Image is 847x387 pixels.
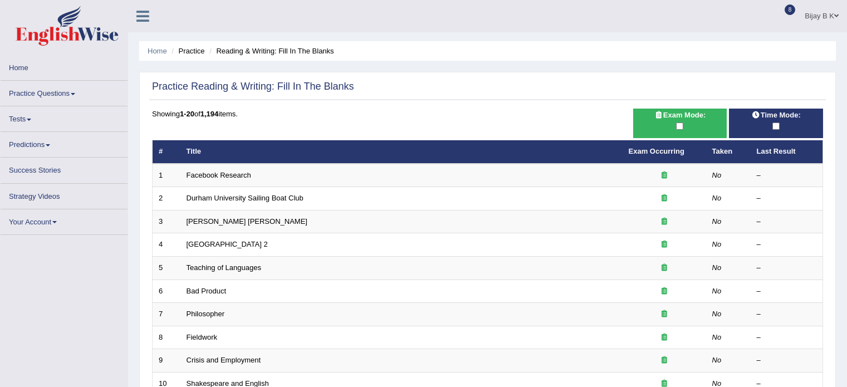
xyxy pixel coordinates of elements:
[1,81,128,102] a: Practice Questions
[757,355,817,366] div: –
[633,109,727,138] div: Show exams occurring in exams
[187,240,268,248] a: [GEOGRAPHIC_DATA] 2
[187,217,307,226] a: [PERSON_NAME] [PERSON_NAME]
[712,240,722,248] em: No
[153,210,180,233] td: 3
[706,140,751,164] th: Taken
[1,209,128,231] a: Your Account
[757,170,817,181] div: –
[712,310,722,318] em: No
[152,81,354,92] h2: Practice Reading & Writing: Fill In The Blanks
[712,333,722,341] em: No
[207,46,334,56] li: Reading & Writing: Fill In The Blanks
[187,171,251,179] a: Facebook Research
[629,170,700,181] div: Exam occurring question
[629,193,700,204] div: Exam occurring question
[712,287,722,295] em: No
[629,355,700,366] div: Exam occurring question
[187,310,225,318] a: Philosopher
[169,46,204,56] li: Practice
[153,280,180,303] td: 6
[712,217,722,226] em: No
[187,333,218,341] a: Fieldwork
[629,147,684,155] a: Exam Occurring
[153,256,180,280] td: 5
[747,109,805,121] span: Time Mode:
[152,109,823,119] div: Showing of items.
[180,110,194,118] b: 1-20
[1,132,128,154] a: Predictions
[650,109,710,121] span: Exam Mode:
[187,194,303,202] a: Durham University Sailing Boat Club
[180,140,623,164] th: Title
[629,309,700,320] div: Exam occurring question
[187,287,227,295] a: Bad Product
[153,187,180,210] td: 2
[712,263,722,272] em: No
[200,110,219,118] b: 1,194
[153,349,180,373] td: 9
[757,239,817,250] div: –
[153,140,180,164] th: #
[153,233,180,257] td: 4
[757,309,817,320] div: –
[757,332,817,343] div: –
[148,47,167,55] a: Home
[629,332,700,343] div: Exam occurring question
[153,326,180,349] td: 8
[629,217,700,227] div: Exam occurring question
[153,303,180,326] td: 7
[751,140,823,164] th: Last Result
[629,239,700,250] div: Exam occurring question
[757,263,817,273] div: –
[1,158,128,179] a: Success Stories
[1,106,128,128] a: Tests
[1,184,128,205] a: Strategy Videos
[757,193,817,204] div: –
[187,263,261,272] a: Teaching of Languages
[629,263,700,273] div: Exam occurring question
[187,356,261,364] a: Crisis and Employment
[712,356,722,364] em: No
[757,217,817,227] div: –
[757,286,817,297] div: –
[785,4,796,15] span: 8
[153,164,180,187] td: 1
[712,194,722,202] em: No
[712,171,722,179] em: No
[629,286,700,297] div: Exam occurring question
[1,55,128,77] a: Home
